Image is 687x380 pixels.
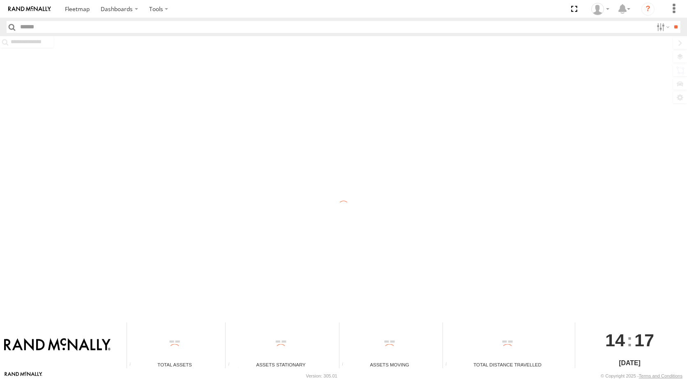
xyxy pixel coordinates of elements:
span: 14 [605,322,625,358]
div: [DATE] [575,358,684,368]
div: Version: 305.01 [306,373,337,378]
a: Terms and Conditions [639,373,682,378]
div: © Copyright 2025 - [601,373,682,378]
div: Total number of assets current stationary. [226,362,238,368]
div: Total distance travelled by all assets within specified date range and applied filters [443,362,455,368]
div: Total number of Enabled Assets [127,362,139,368]
img: rand-logo.svg [8,6,51,12]
div: Total Distance Travelled [443,361,572,368]
i: ? [641,2,655,16]
div: Total number of assets current in transit. [339,362,352,368]
a: Visit our Website [5,372,42,380]
label: Search Filter Options [653,21,671,33]
span: 17 [634,322,654,358]
div: : [575,322,684,358]
div: Assets Moving [339,361,440,368]
div: Total Assets [127,361,222,368]
div: Valeo Dash [588,3,612,15]
div: Assets Stationary [226,361,336,368]
img: Rand McNally [4,338,111,352]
